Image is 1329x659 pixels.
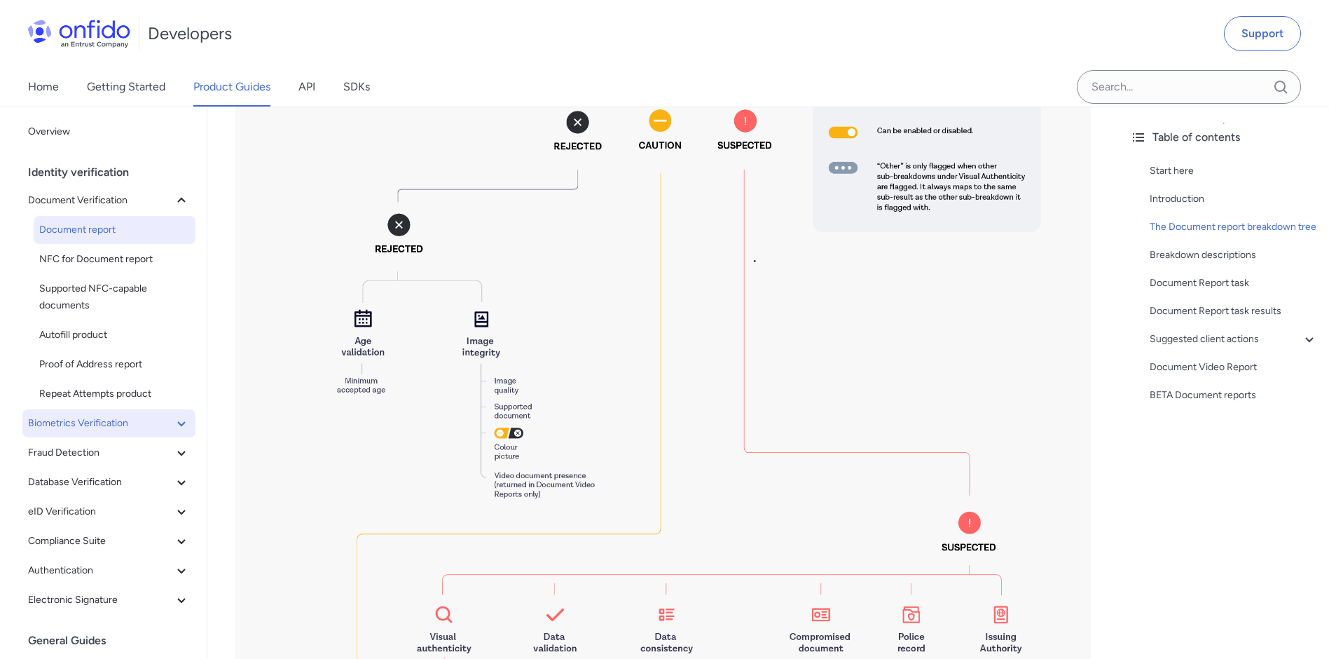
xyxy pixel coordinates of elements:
span: Document Verification [28,192,173,209]
a: Getting Started [87,67,165,107]
button: Document Verification [22,186,195,215]
button: Biometrics Verification [22,409,195,437]
div: General Guides [28,627,201,655]
a: Document report [34,216,195,244]
a: Suggested client actions [1150,331,1318,348]
a: Product Guides [193,67,270,107]
span: Database Verification [28,474,173,491]
a: SDKs [343,67,370,107]
span: Autofill product [39,327,190,344]
a: Overview [22,118,195,146]
a: Proof of Address report [34,351,195,379]
a: Introduction [1150,191,1318,208]
a: Breakdown descriptions [1150,247,1318,264]
h1: Developers [148,22,232,45]
span: Repeat Attempts product [39,386,190,402]
a: Home [28,67,59,107]
span: Fraud Detection [28,444,173,461]
span: Document report [39,222,190,238]
a: Document Report task results [1150,303,1318,320]
input: Onfido search input field [1077,70,1301,104]
a: Supported NFC-capable documents [34,275,195,320]
div: Identity verification [28,158,201,186]
a: The Document report breakdown tree [1150,219,1318,236]
a: BETA Document reports [1150,387,1318,404]
button: Authentication [22,557,195,585]
button: Electronic Signature [22,586,195,614]
span: Proof of Address report [39,356,190,373]
button: Fraud Detection [22,439,195,467]
span: Supported NFC-capable documents [39,280,190,314]
button: Compliance Suite [22,527,195,555]
a: Start here [1150,163,1318,179]
span: eID Verification [28,503,173,520]
span: NFC for Document report [39,251,190,268]
span: Electronic Signature [28,592,173,609]
a: Document Video Report [1150,359,1318,376]
img: Onfido Logo [28,20,130,48]
button: eID Verification [22,498,195,526]
span: Overview [28,123,190,140]
a: Support [1224,16,1301,51]
div: Table of contents [1130,129,1318,146]
span: Compliance Suite [28,533,173,550]
a: Document Report task [1150,275,1318,292]
span: Biometrics Verification [28,415,173,432]
a: Repeat Attempts product [34,380,195,408]
a: NFC for Document report [34,245,195,273]
a: Autofill product [34,321,195,349]
a: API [298,67,315,107]
button: Database Verification [22,468,195,496]
span: Authentication [28,562,173,579]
